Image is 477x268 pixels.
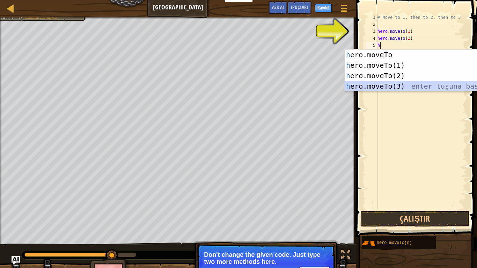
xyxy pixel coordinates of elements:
[339,248,353,263] button: Tam ekran değiştir
[366,35,377,42] div: 4
[366,42,377,49] div: 5
[335,1,353,18] button: Oyun Menüsünü Göster
[377,240,412,245] span: hero.moveTo(n)
[360,211,469,227] button: Çalıştır
[366,21,377,28] div: 2
[204,251,328,265] p: Don't change the given code. Just type two more methods here.
[366,14,377,21] div: 1
[269,1,287,14] button: Ask AI
[366,28,377,35] div: 3
[366,49,377,56] div: 6
[362,237,375,250] img: portrait.png
[315,4,332,12] button: Kaydol
[12,256,20,265] button: Ask AI
[272,4,284,10] span: Ask AI
[291,4,308,10] span: İpuçları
